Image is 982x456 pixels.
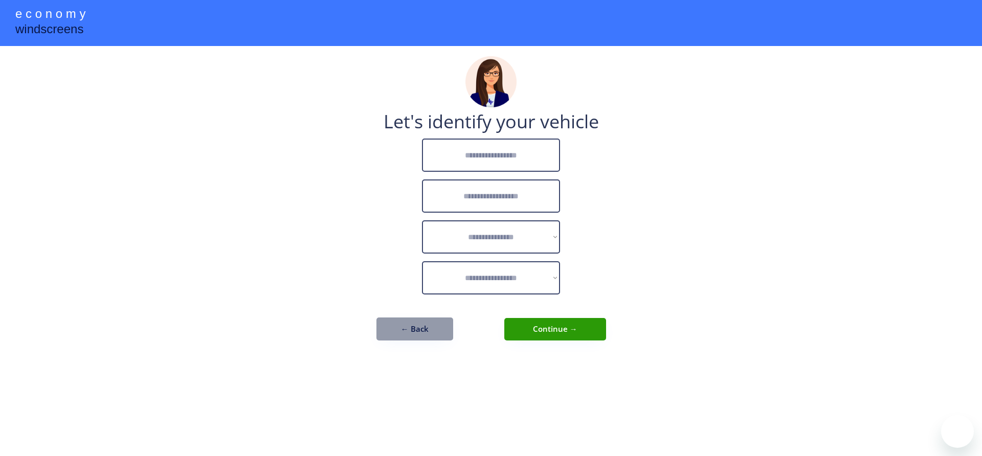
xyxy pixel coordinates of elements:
[504,318,606,340] button: Continue →
[941,415,974,448] iframe: Button to launch messaging window
[384,112,599,131] div: Let's identify your vehicle
[465,56,517,107] img: madeline.png
[376,317,453,340] button: ← Back
[15,20,83,40] div: windscreens
[15,5,85,25] div: e c o n o m y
